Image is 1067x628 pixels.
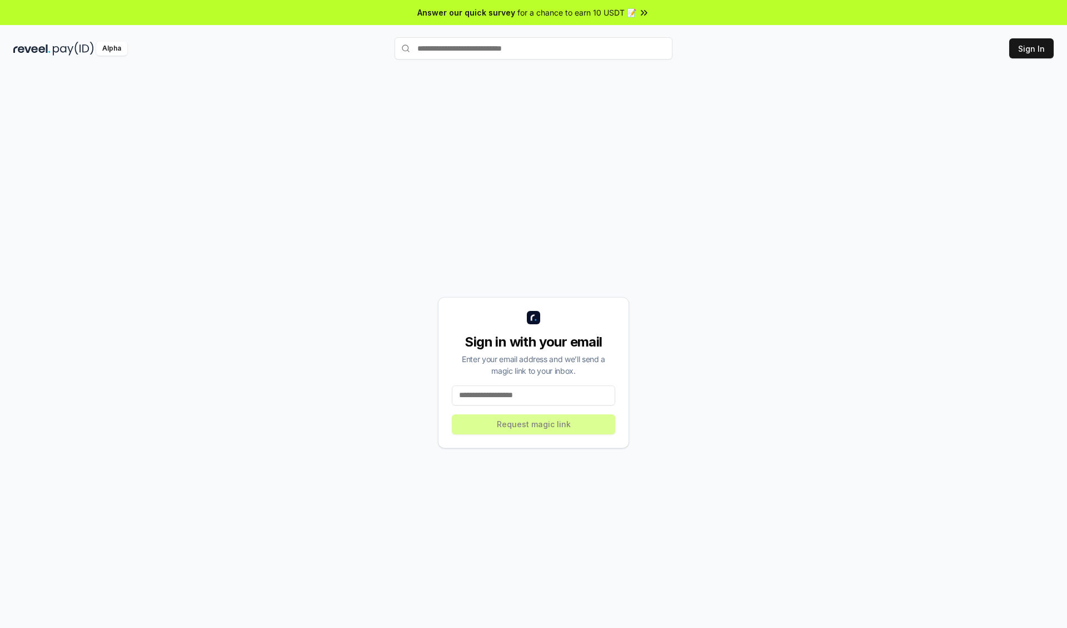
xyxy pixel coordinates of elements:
span: for a chance to earn 10 USDT 📝 [517,7,636,18]
div: Sign in with your email [452,333,615,351]
div: Enter your email address and we’ll send a magic link to your inbox. [452,353,615,377]
img: pay_id [53,42,94,56]
img: reveel_dark [13,42,51,56]
button: Sign In [1009,38,1054,58]
span: Answer our quick survey [417,7,515,18]
img: logo_small [527,311,540,324]
div: Alpha [96,42,127,56]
